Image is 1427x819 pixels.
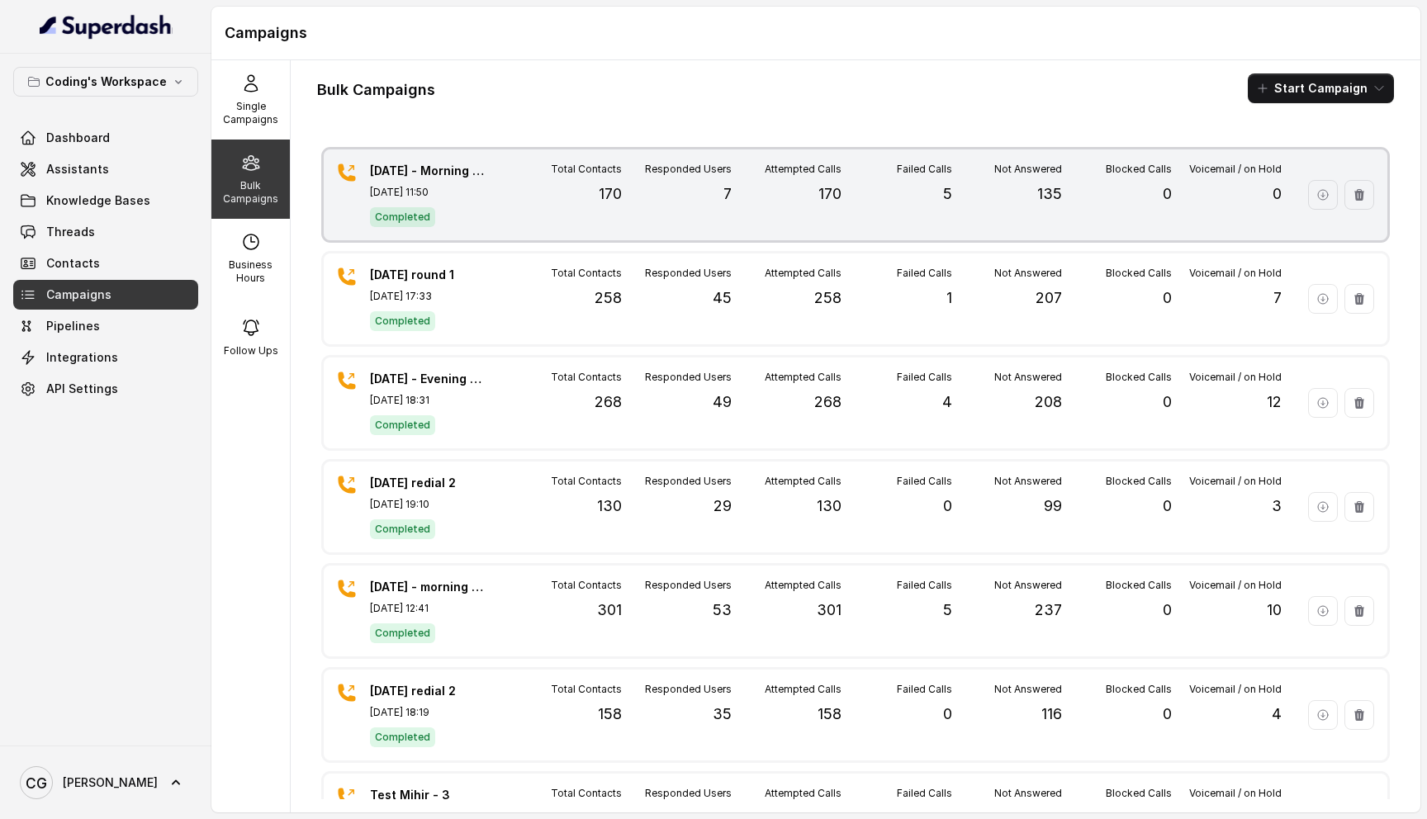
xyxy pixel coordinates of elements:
[765,579,842,592] p: Attempted Calls
[1189,267,1282,280] p: Voicemail / on Hold
[1106,475,1172,488] p: Blocked Calls
[46,130,110,146] span: Dashboard
[1272,495,1282,518] p: 3
[599,182,622,206] p: 170
[1273,286,1282,310] p: 7
[370,498,486,511] p: [DATE] 19:10
[370,727,435,747] span: Completed
[645,371,732,384] p: Responded Users
[370,290,486,303] p: [DATE] 17:33
[1189,683,1282,696] p: Voicemail / on Hold
[946,286,952,310] p: 1
[46,318,100,334] span: Pipelines
[1267,391,1282,414] p: 12
[551,371,622,384] p: Total Contacts
[1189,579,1282,592] p: Voicemail / on Hold
[943,599,952,622] p: 5
[551,475,622,488] p: Total Contacts
[713,703,732,726] p: 35
[994,787,1062,800] p: Not Answered
[1106,371,1172,384] p: Blocked Calls
[63,774,158,791] span: [PERSON_NAME]
[994,163,1062,176] p: Not Answered
[1272,703,1282,726] p: 4
[46,224,95,240] span: Threads
[765,683,842,696] p: Attempted Calls
[370,207,435,227] span: Completed
[1189,787,1282,800] p: Voicemail / on Hold
[40,13,173,40] img: light.svg
[13,343,198,372] a: Integrations
[1106,267,1172,280] p: Blocked Calls
[1163,495,1172,518] p: 0
[645,267,732,280] p: Responded Users
[1163,391,1172,414] p: 0
[713,286,732,310] p: 45
[1163,599,1172,622] p: 0
[897,475,952,488] p: Failed Calls
[370,706,486,719] p: [DATE] 18:19
[370,371,486,387] p: [DATE] - Evening campaign
[1189,371,1282,384] p: Voicemail / on Hold
[994,683,1062,696] p: Not Answered
[46,255,100,272] span: Contacts
[13,760,198,806] a: [PERSON_NAME]
[551,267,622,280] p: Total Contacts
[26,774,47,792] text: CG
[370,579,486,595] p: [DATE] - morning - 301
[765,267,842,280] p: Attempted Calls
[1106,787,1172,800] p: Blocked Calls
[818,703,842,726] p: 158
[370,475,486,491] p: [DATE] redial 2
[551,579,622,592] p: Total Contacts
[46,381,118,397] span: API Settings
[818,182,842,206] p: 170
[814,286,842,310] p: 258
[370,311,435,331] span: Completed
[994,371,1062,384] p: Not Answered
[598,703,622,726] p: 158
[218,179,283,206] p: Bulk Campaigns
[597,495,622,518] p: 130
[13,374,198,404] a: API Settings
[1106,579,1172,592] p: Blocked Calls
[817,599,842,622] p: 301
[13,123,198,153] a: Dashboard
[370,394,486,407] p: [DATE] 18:31
[45,72,167,92] p: Coding's Workspace
[994,267,1062,280] p: Not Answered
[943,495,952,518] p: 0
[1189,163,1282,176] p: Voicemail / on Hold
[1163,286,1172,310] p: 0
[897,267,952,280] p: Failed Calls
[1273,182,1282,206] p: 0
[370,186,486,199] p: [DATE] 11:50
[370,623,435,643] span: Completed
[994,579,1062,592] p: Not Answered
[218,100,283,126] p: Single Campaigns
[13,67,198,97] button: Coding's Workspace
[370,519,435,539] span: Completed
[1106,163,1172,176] p: Blocked Calls
[13,154,198,184] a: Assistants
[765,475,842,488] p: Attempted Calls
[595,391,622,414] p: 268
[897,163,952,176] p: Failed Calls
[317,77,435,103] h1: Bulk Campaigns
[765,163,842,176] p: Attempted Calls
[46,161,109,178] span: Assistants
[645,787,732,800] p: Responded Users
[1248,73,1394,103] button: Start Campaign
[225,20,1407,46] h1: Campaigns
[46,286,111,303] span: Campaigns
[13,280,198,310] a: Campaigns
[994,475,1062,488] p: Not Answered
[645,163,732,176] p: Responded Users
[713,599,732,622] p: 53
[817,495,842,518] p: 130
[13,311,198,341] a: Pipelines
[897,579,952,592] p: Failed Calls
[1267,599,1282,622] p: 10
[897,787,952,800] p: Failed Calls
[224,344,278,357] p: Follow Ups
